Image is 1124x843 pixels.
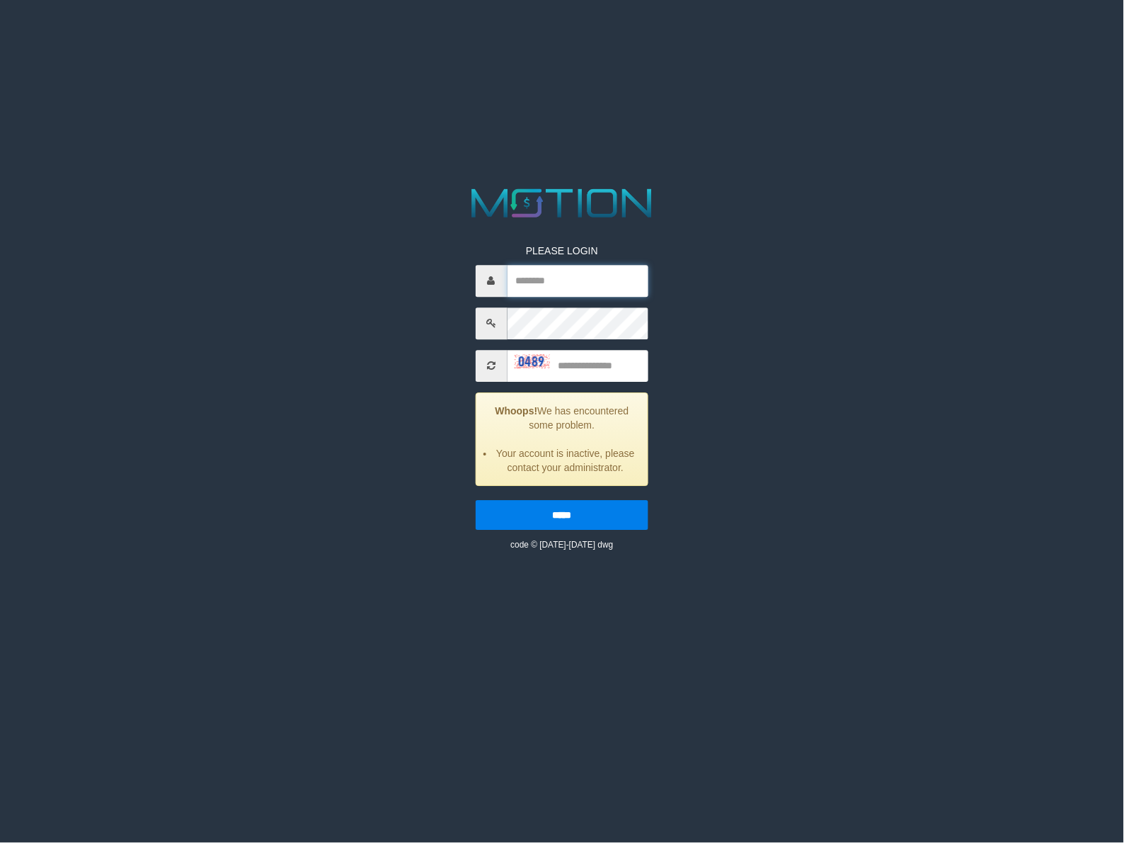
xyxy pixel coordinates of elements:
img: captcha [515,354,550,368]
img: MOTION_logo.png [464,183,660,222]
div: We has encountered some problem. [476,392,649,486]
strong: Whoops! [495,405,538,417]
p: PLEASE LOGIN [476,244,649,258]
li: Your account is inactive, please contact your administrator. [494,446,638,475]
small: code © [DATE]-[DATE] dwg [510,540,613,550]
